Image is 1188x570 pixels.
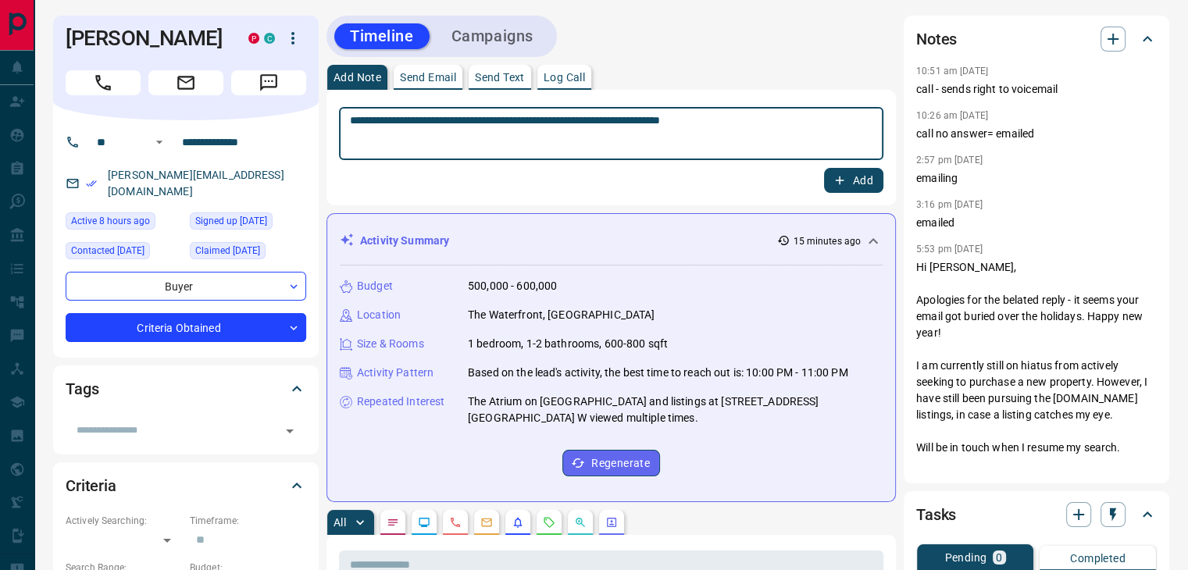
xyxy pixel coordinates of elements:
p: All [334,517,346,528]
p: Activity Pattern [357,365,433,381]
p: Budget [357,278,393,294]
h2: Criteria [66,473,116,498]
p: Send Text [475,72,525,83]
svg: Calls [449,516,462,529]
span: Message [231,70,306,95]
button: Timeline [334,23,430,49]
div: Thu Aug 14 2025 [66,212,182,234]
span: Active 8 hours ago [71,213,150,229]
p: Log Call [544,72,585,83]
div: Tue May 16 2023 [190,212,306,234]
div: condos.ca [264,33,275,44]
p: emailing [916,170,1157,187]
h2: Tasks [916,502,956,527]
p: Timeframe: [190,514,306,528]
p: emailed [916,215,1157,231]
div: Criteria Obtained [66,313,306,342]
p: 500,000 - 600,000 [468,278,557,294]
p: 5:53 pm [DATE] [916,244,983,255]
span: Claimed [DATE] [195,243,260,258]
p: Send Email [400,72,456,83]
button: Add [824,168,883,193]
span: Call [66,70,141,95]
p: 1 bedroom, 1-2 bathrooms, 600-800 sqft [468,336,668,352]
p: 10:51 am [DATE] [916,66,988,77]
svg: Requests [543,516,555,529]
div: Notes [916,20,1157,58]
svg: Emails [480,516,493,529]
span: Email [148,70,223,95]
p: 15 minutes ago [793,234,861,248]
p: The Atrium on [GEOGRAPHIC_DATA] and listings at [STREET_ADDRESS] [GEOGRAPHIC_DATA] W viewed multi... [468,394,883,426]
p: Activity Summary [360,233,449,249]
div: Tasks [916,496,1157,533]
div: Activity Summary15 minutes ago [340,226,883,255]
p: 3:16 pm [DATE] [916,199,983,210]
svg: Listing Alerts [512,516,524,529]
button: Open [150,133,169,151]
h2: Notes [916,27,957,52]
svg: Agent Actions [605,516,618,529]
svg: Email Verified [86,178,97,189]
p: Hi [PERSON_NAME], Apologies for the belated reply - it seems your email got buried over the holid... [916,259,1157,489]
p: Repeated Interest [357,394,444,410]
p: 2:57 pm [DATE] [916,155,983,166]
button: Open [279,420,301,442]
p: call - sends right to voicemail [916,81,1157,98]
h2: Tags [66,376,98,401]
svg: Notes [387,516,399,529]
p: The Waterfront, [GEOGRAPHIC_DATA] [468,307,655,323]
p: Based on the lead's activity, the best time to reach out is: 10:00 PM - 11:00 PM [468,365,848,381]
div: Tags [66,370,306,408]
h1: [PERSON_NAME] [66,26,225,51]
p: 10:26 am [DATE] [916,110,988,121]
button: Campaigns [436,23,549,49]
div: Criteria [66,467,306,504]
p: Add Note [334,72,381,83]
svg: Lead Browsing Activity [418,516,430,529]
p: 0 [996,552,1002,563]
a: [PERSON_NAME][EMAIL_ADDRESS][DOMAIN_NAME] [108,169,284,198]
p: call no answer= emailed [916,126,1157,142]
div: Fri Jul 25 2025 [66,242,182,264]
div: Tue Sep 17 2024 [190,242,306,264]
button: Regenerate [562,450,660,476]
div: Buyer [66,272,306,301]
span: Contacted [DATE] [71,243,144,258]
p: Actively Searching: [66,514,182,528]
div: property.ca [248,33,259,44]
p: Completed [1070,553,1126,564]
span: Signed up [DATE] [195,213,267,229]
svg: Opportunities [574,516,587,529]
p: Location [357,307,401,323]
p: Pending [944,552,986,563]
p: Size & Rooms [357,336,424,352]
